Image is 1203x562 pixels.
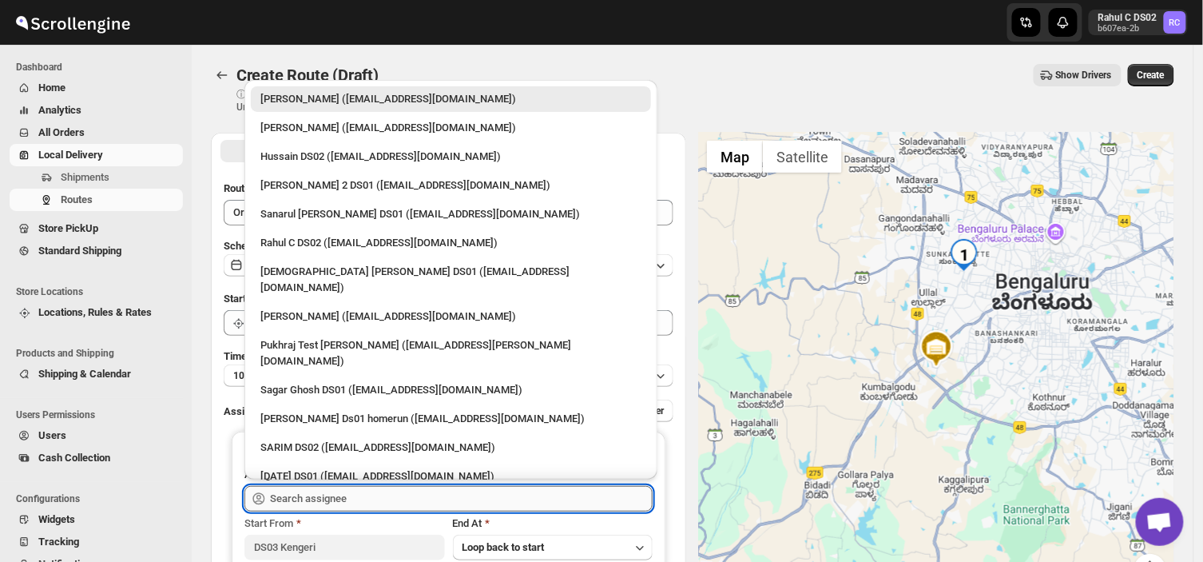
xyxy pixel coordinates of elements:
div: Rahul C DS02 ([EMAIL_ADDRESS][DOMAIN_NAME]) [260,235,641,251]
span: Users Permissions [16,409,184,421]
button: Loop back to start [453,535,653,560]
li: Mujakkir Benguli (voweh79617@daypey.com) [244,112,657,141]
button: Routes [10,189,183,211]
p: Rahul C DS02 [1098,11,1157,24]
span: Widgets [38,513,75,525]
li: Raja DS01 (gasecig398@owlny.com) [244,460,657,489]
input: Search assignee [270,486,653,512]
span: Time Per Stop [224,350,288,362]
span: Users [38,429,66,441]
button: Show satellite imagery [763,141,842,173]
span: Standard Shipping [38,245,121,257]
span: Cash Collection [38,452,110,464]
div: SARIM DS02 ([EMAIL_ADDRESS][DOMAIN_NAME]) [260,440,641,456]
button: [DATE]|[DATE] [224,254,673,277]
button: Create [1128,64,1174,86]
span: Show Drivers [1056,69,1112,82]
button: All Orders [10,122,183,144]
button: All Route Options [220,140,447,162]
li: Vikas Rathod (lolegiy458@nalwan.com) [244,301,657,329]
button: Users [10,424,183,447]
button: Shipments [10,166,183,189]
li: Islam Laskar DS01 (vixib74172@ikowat.com) [244,256,657,301]
span: Tracking [38,536,79,548]
span: Create Route (Draft) [236,66,379,85]
button: Analytics [10,99,183,122]
button: Tracking [10,531,183,553]
button: Home [10,77,183,99]
span: Scheduled for [224,240,288,252]
button: Widgets [10,508,183,531]
span: 10 minutes [233,369,281,382]
span: Assign to [224,405,267,417]
span: Start Location (Warehouse) [224,293,350,305]
span: Create [1137,69,1165,82]
button: Show street map [707,141,763,173]
div: End At [453,516,653,532]
span: Rahul C DS02 [1164,11,1186,34]
div: Pukhraj Test [PERSON_NAME] ([EMAIL_ADDRESS][PERSON_NAME][DOMAIN_NAME]) [260,337,641,369]
li: Ali Husain 2 DS01 (petec71113@advitize.com) [244,169,657,198]
button: Show Drivers [1034,64,1122,86]
text: RC [1169,18,1181,28]
li: Hussain DS02 (jarav60351@abatido.com) [244,141,657,169]
a: Open chat [1136,498,1184,546]
div: 1 [948,239,980,271]
div: [PERSON_NAME] Ds01 homerun ([EMAIL_ADDRESS][DOMAIN_NAME]) [260,411,641,427]
p: ⓘ Shipments can also be added from Shipments menu Unrouted tab [236,88,488,114]
span: Loop back to start [463,541,545,553]
div: [DEMOGRAPHIC_DATA] [PERSON_NAME] DS01 ([EMAIL_ADDRESS][DOMAIN_NAME]) [260,264,641,296]
span: Shipments [61,171,109,183]
span: Products and Shipping [16,347,184,360]
li: Rahul Chopra (pukhraj@home-run.co) [244,86,657,112]
button: Cash Collection [10,447,183,469]
span: Shipping & Calendar [38,368,131,380]
span: Analytics [38,104,81,116]
span: Route Name [224,182,280,194]
span: Start From [244,517,293,529]
div: Sagar Ghosh DS01 ([EMAIL_ADDRESS][DOMAIN_NAME]) [260,382,641,398]
button: 10 minutes [224,365,673,387]
span: Locations, Rules & Rates [38,306,152,318]
span: Local Delivery [38,149,103,161]
span: Store Locations [16,285,184,298]
span: Configurations [16,492,184,505]
li: Sagar Ghosh DS01 (loneyoj483@downlor.com) [244,374,657,403]
p: b607ea-2b [1098,24,1157,34]
div: [DATE] DS01 ([EMAIL_ADDRESS][DOMAIN_NAME]) [260,468,641,484]
li: SARIM DS02 (xititor414@owlny.com) [244,432,657,460]
button: Shipping & Calendar [10,363,183,385]
span: Routes [61,193,93,205]
li: Sourav Ds01 homerun (bamij29633@eluxeer.com) [244,403,657,432]
li: Pukhraj Test Grewal (lesogip197@pariag.com) [244,329,657,374]
li: Rahul C DS02 (rahul.chopra@home-run.co) [244,227,657,256]
div: [PERSON_NAME] ([EMAIL_ADDRESS][DOMAIN_NAME]) [260,120,641,136]
button: Routes [211,64,233,86]
div: [PERSON_NAME] 2 DS01 ([EMAIL_ADDRESS][DOMAIN_NAME]) [260,177,641,193]
div: Sanarul [PERSON_NAME] DS01 ([EMAIL_ADDRESS][DOMAIN_NAME]) [260,206,641,222]
div: [PERSON_NAME] ([EMAIL_ADDRESS][DOMAIN_NAME]) [260,91,641,107]
span: Store PickUp [38,222,98,234]
input: Eg: Bengaluru Route [224,200,673,225]
span: All Orders [38,126,85,138]
div: Hussain DS02 ([EMAIL_ADDRESS][DOMAIN_NAME]) [260,149,641,165]
span: Home [38,82,66,94]
button: Locations, Rules & Rates [10,301,183,324]
button: User menu [1089,10,1188,35]
img: ScrollEngine [13,2,133,42]
li: Sanarul Haque DS01 (fefifag638@adosnan.com) [244,198,657,227]
div: [PERSON_NAME] ([EMAIL_ADDRESS][DOMAIN_NAME]) [260,309,641,325]
span: Dashboard [16,61,184,74]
